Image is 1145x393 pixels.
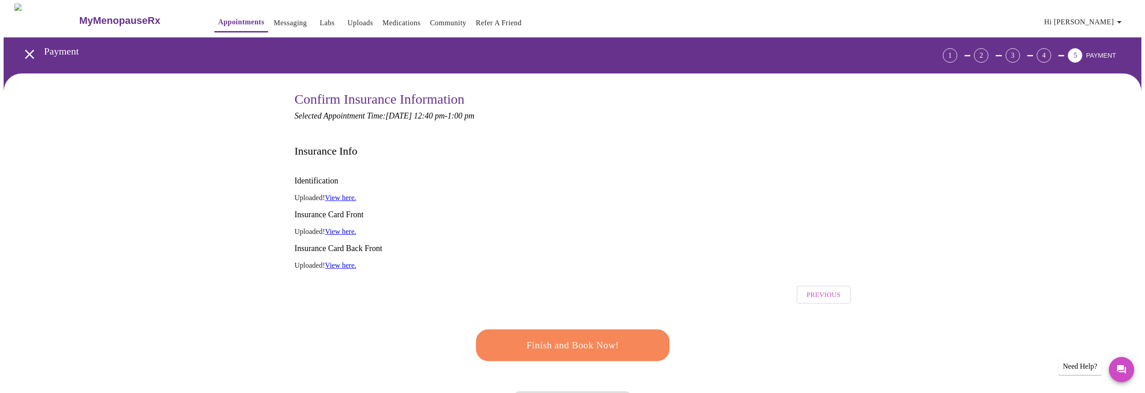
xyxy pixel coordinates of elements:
[807,289,840,301] span: Previous
[14,4,78,37] img: MyMenopauseRx Logo
[295,228,851,236] p: Uploaded!
[270,14,311,32] button: Messaging
[295,210,851,219] h3: Insurance Card Front
[295,261,851,270] p: Uploaded!
[320,17,335,29] a: Labs
[295,145,357,157] h3: Insurance Info
[489,337,656,354] span: Finish and Book Now!
[1044,16,1125,28] span: Hi [PERSON_NAME]
[430,17,467,29] a: Community
[1068,48,1082,63] div: 5
[974,48,988,63] div: 2
[383,17,421,29] a: Medications
[295,176,851,186] h3: Identification
[295,194,851,202] p: Uploaded!
[472,14,525,32] button: Refer a Friend
[426,14,470,32] button: Community
[476,17,522,29] a: Refer a Friend
[344,14,377,32] button: Uploads
[1037,48,1051,63] div: 4
[348,17,373,29] a: Uploads
[1006,48,1020,63] div: 3
[274,17,307,29] a: Messaging
[325,228,356,235] a: View here.
[1041,13,1128,31] button: Hi [PERSON_NAME]
[797,286,850,304] button: Previous
[295,91,851,107] h3: Confirm Insurance Information
[44,46,893,57] h3: Payment
[1086,52,1116,59] span: PAYMENT
[16,41,43,68] button: open drawer
[295,111,474,120] em: Selected Appointment Time: [DATE] 12:40 pm - 1:00 pm
[1109,357,1134,382] button: Messages
[1058,358,1102,375] div: Need Help?
[313,14,342,32] button: Labs
[79,15,160,27] h3: MyMenopauseRx
[943,48,957,63] div: 1
[214,13,268,32] button: Appointments
[218,16,264,28] a: Appointments
[325,194,356,201] a: View here.
[295,244,851,253] h3: Insurance Card Back Front
[325,261,356,269] a: View here.
[379,14,424,32] button: Medications
[476,329,669,361] button: Finish and Book Now!
[78,5,196,37] a: MyMenopauseRx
